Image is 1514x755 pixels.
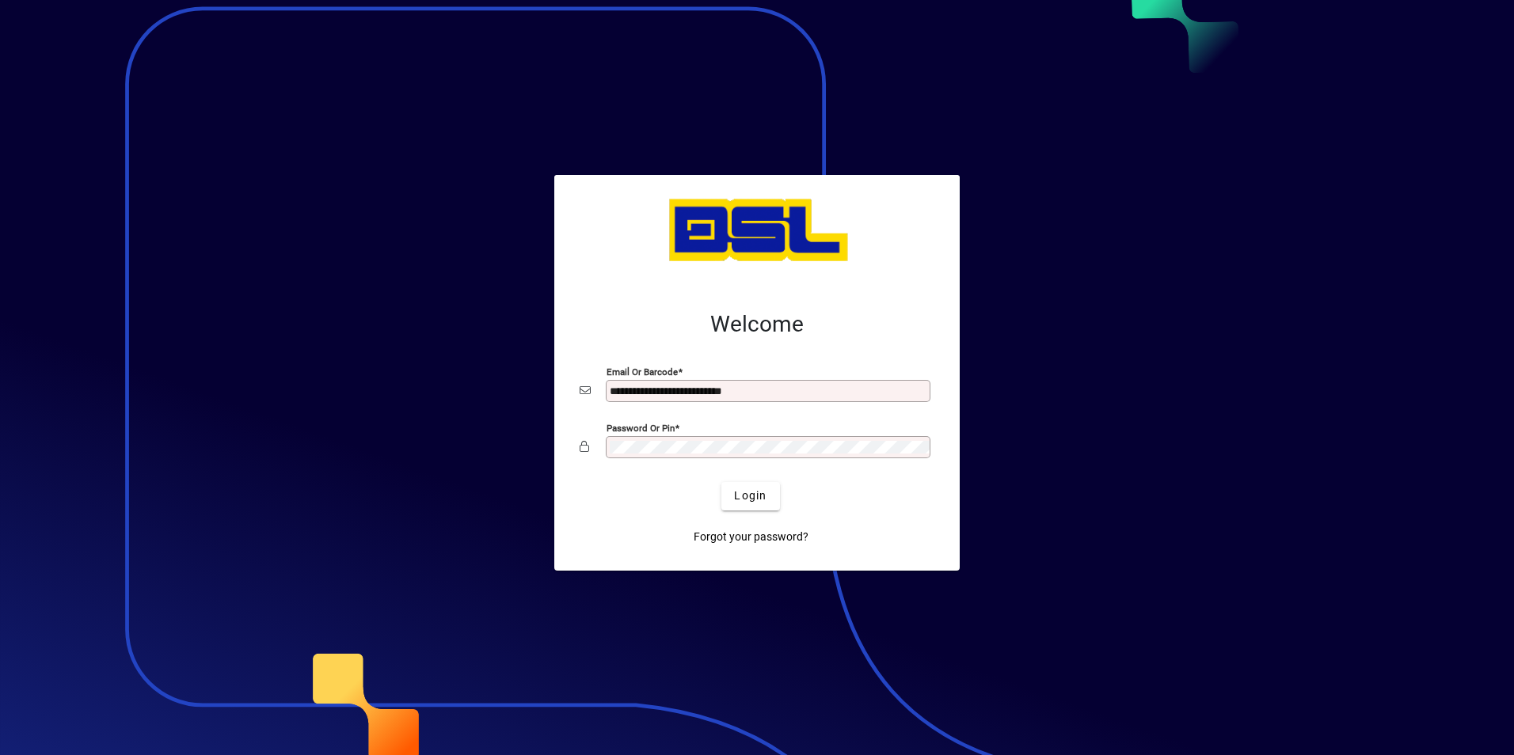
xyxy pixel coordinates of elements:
[580,311,934,338] h2: Welcome
[607,366,678,377] mat-label: Email or Barcode
[694,529,808,545] span: Forgot your password?
[607,422,675,433] mat-label: Password or Pin
[687,523,815,552] a: Forgot your password?
[721,482,779,510] button: Login
[734,488,767,504] span: Login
